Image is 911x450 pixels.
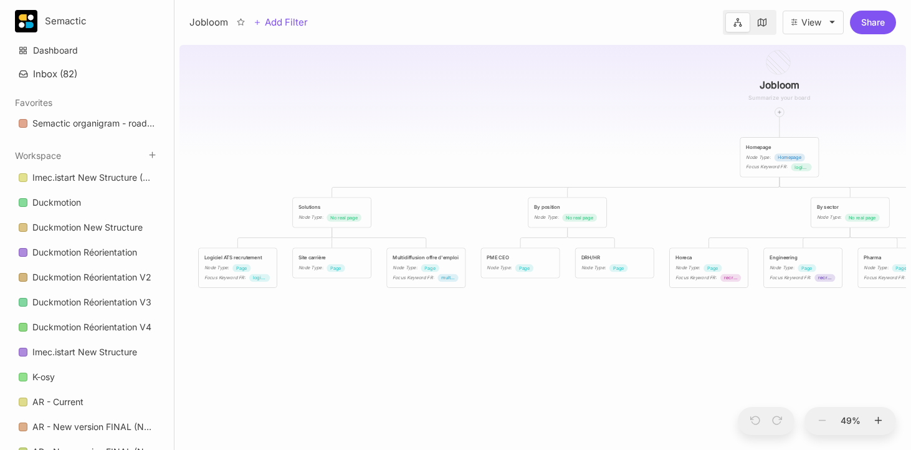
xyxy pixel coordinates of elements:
button: Add Filter [254,15,308,30]
div: Duckmotion Réorientation V2 [11,266,163,290]
div: Node Type : [204,264,229,272]
div: Multidiffusion offre d'emploi [393,254,459,261]
div: Node Type : [770,264,794,272]
div: K-osy [32,370,55,385]
div: Node Type : [298,214,323,221]
a: AR - New version FINAL (Neolith) [11,415,163,439]
div: EngineeringNode Type:PageFocus Keyword FR:recrutement ingénierie (10) [763,247,843,288]
div: Node Type : [487,264,512,272]
span: Page [424,264,436,272]
span: No real page [566,214,593,221]
span: Page [707,264,718,272]
div: HomepageNode Type:HomepageFocus Keyword FR:logiciel de recrutement (390) [740,137,819,178]
button: Semactic [15,10,159,32]
div: Site carrière [298,254,365,261]
div: Duckmotion New Structure [11,216,163,240]
a: Semactic organigram - roadmap 2026 [11,112,163,135]
a: Duckmotion [11,191,163,214]
div: Site carrièreNode Type:Page [292,247,372,279]
div: Node Type : [298,264,323,272]
div: By sector [817,203,884,211]
div: Focus Keyword FR : [393,274,434,282]
div: Focus Keyword FR : [770,274,811,282]
div: Duckmotion Réorientation V4 [11,315,163,340]
div: DRH/HRNode Type:Page [575,247,654,279]
div: Focus Keyword FR : [204,274,246,282]
div: Duckmotion Réorientation V3 [32,295,151,310]
span: Page [519,264,530,272]
span: Homepage [778,154,801,161]
span: No real page [849,214,876,221]
div: HorecaNode Type:PageFocus Keyword FR:recrutement horeca (10) [669,247,749,288]
div: Imec.istart New Structure (Clone) [32,170,155,185]
div: Favorites [11,108,163,140]
div: View [801,17,821,27]
div: Semactic organigram - roadmap 2026 [11,112,163,136]
div: Semactic organigram - roadmap 2026 [32,116,155,131]
a: Duckmotion Réorientation V4 [11,315,163,339]
div: DRH/HR [581,254,648,261]
div: Node Type : [675,264,700,272]
div: Duckmotion [32,195,81,210]
div: Duckmotion Réorientation V4 [32,320,151,335]
div: AR - New version FINAL (Neolith) [32,419,155,434]
button: Share [850,11,896,34]
div: AR - Current [11,390,163,414]
span: logiciel ats (480) [253,274,266,282]
a: Imec.istart New Structure (Clone) [11,166,163,189]
a: Duckmotion Réorientation [11,241,163,264]
div: Node Type : [864,264,889,272]
span: Add Filter [261,15,308,30]
span: multidiffusion offres d'emploi (140) [441,274,454,282]
div: AR - Current [32,395,83,409]
div: By sectorNode Type:No real page [810,197,890,228]
button: Favorites [15,97,52,108]
span: Page [895,264,907,272]
div: SolutionsNode Type:No real page [292,197,372,228]
a: Duckmotion Réorientation V3 [11,290,163,314]
div: Node Type : [534,214,559,221]
div: Duckmotion Réorientation V3 [11,290,163,315]
div: Node Type : [581,264,606,272]
div: Homepage [746,143,813,151]
div: Horeca [675,254,742,261]
div: Logiciel ATS recrutement [204,254,271,261]
div: Jobloom [189,15,228,30]
div: Duckmotion New Structure [32,220,143,235]
div: Solutions [298,203,365,211]
div: Duckmotion Réorientation [11,241,163,265]
div: Node Type : [817,214,842,221]
div: PME CEONode Type:Page [480,247,560,279]
a: Duckmotion New Structure [11,216,163,239]
span: Page [236,264,247,272]
span: No real page [330,214,358,221]
span: logiciel de recrutement (390) [794,163,808,171]
div: Imec.istart New Structure [32,345,137,360]
span: recrutement ingénierie (10) [818,274,831,282]
div: Engineering [770,254,836,261]
div: Semactic [45,16,139,27]
div: Duckmotion [11,191,163,215]
div: By positionNode Type:No real page [528,197,608,228]
div: Focus Keyword FR : [864,274,905,282]
span: Page [330,264,341,272]
div: Imec.istart New Structure [11,340,163,365]
a: Dashboard [11,39,163,62]
div: Duckmotion Réorientation V2 [32,270,151,285]
div: K-osy [11,365,163,390]
div: PME CEO [487,254,553,261]
span: recrutement horeca (10) [724,274,737,282]
div: Node Type : [746,153,771,161]
span: Page [801,264,813,272]
a: K-osy [11,365,163,389]
div: Multidiffusion offre d'emploiNode Type:PageFocus Keyword FR:multidiffusion offres d'emploi (140) [386,247,466,288]
div: Focus Keyword FR : [675,274,717,282]
button: Workspace [15,150,61,161]
a: AR - Current [11,390,163,414]
div: By position [534,203,601,211]
div: Logiciel ATS recrutementNode Type:PageFocus Keyword FR:logiciel ats (480) [198,247,278,288]
div: Imec.istart New Structure (Clone) [11,166,163,190]
button: Inbox (82) [11,63,163,85]
div: Duckmotion Réorientation [32,245,137,260]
